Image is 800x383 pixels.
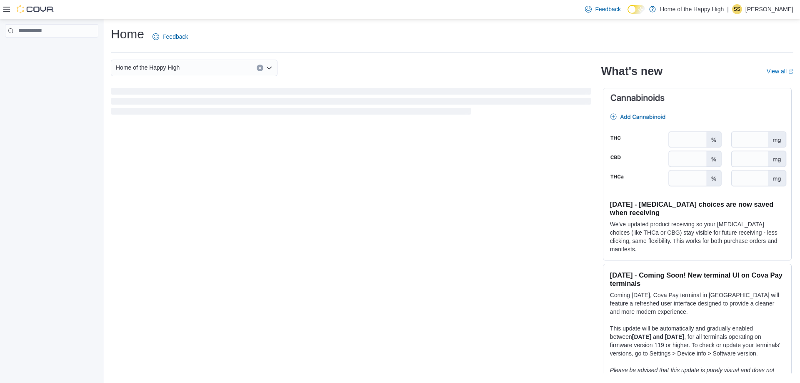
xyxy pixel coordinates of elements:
h1: Home [111,26,144,43]
span: Home of the Happy High [116,63,180,73]
span: SS [734,4,740,14]
a: View allExternal link [767,68,793,75]
p: [PERSON_NAME] [745,4,793,14]
div: Suzanne Shutiak [732,4,742,14]
p: Coming [DATE], Cova Pay terminal in [GEOGRAPHIC_DATA] will feature a refreshed user interface des... [610,291,785,316]
h3: [DATE] - Coming Soon! New terminal UI on Cova Pay terminals [610,271,785,288]
h2: What's new [601,65,662,78]
a: Feedback [582,1,624,18]
input: Dark Mode [627,5,645,14]
span: Loading [111,90,591,116]
img: Cova [17,5,54,13]
a: Feedback [149,28,191,45]
p: Home of the Happy High [660,4,724,14]
span: Feedback [162,33,188,41]
span: Feedback [595,5,620,13]
strong: [DATE] and [DATE] [632,333,684,340]
nav: Complex example [5,39,98,59]
p: This update will be automatically and gradually enabled between , for all terminals operating on ... [610,324,785,358]
h3: [DATE] - [MEDICAL_DATA] choices are now saved when receiving [610,200,785,217]
button: Open list of options [266,65,272,71]
button: Clear input [257,65,263,71]
em: Please be advised that this update is purely visual and does not impact payment functionality. [610,367,775,382]
p: | [727,4,729,14]
svg: External link [788,69,793,74]
p: We've updated product receiving so your [MEDICAL_DATA] choices (like THCa or CBG) stay visible fo... [610,220,785,253]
